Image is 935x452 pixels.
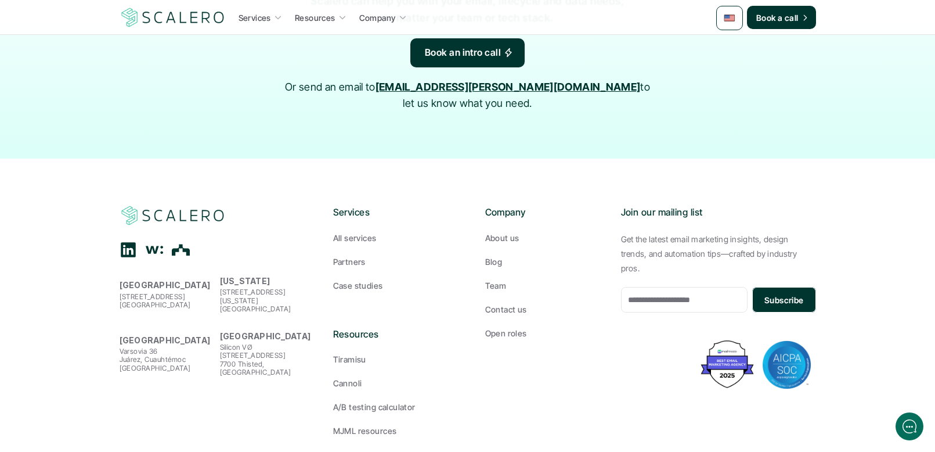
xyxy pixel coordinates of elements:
[120,6,226,28] img: Scalero company logotype
[333,401,416,413] p: A/B testing calculator
[333,327,450,342] p: Resources
[485,232,519,244] p: About us
[97,377,147,385] span: We run on Gist
[333,256,450,268] a: Partners
[120,347,214,372] p: Varsovia 36 Juárez, Cuauhtémoc [GEOGRAPHIC_DATA]
[333,279,450,292] a: Case studies
[333,401,450,413] a: A/B testing calculator
[120,205,226,226] a: Scalero company logotype
[120,293,214,310] p: [STREET_ADDRESS] [GEOGRAPHIC_DATA]
[333,377,450,389] a: Cannoli
[756,12,799,24] p: Book a call
[485,256,503,268] p: Blog
[376,81,641,93] a: [EMAIL_ADDRESS][PERSON_NAME][DOMAIN_NAME]
[747,6,816,29] a: Book a call
[425,45,501,60] p: Book an intro call
[17,56,215,75] h1: Hi! Welcome to [GEOGRAPHIC_DATA].
[333,279,383,292] p: Case studies
[752,287,815,313] button: Subscribe
[333,377,362,389] p: Cannoli
[75,161,139,170] span: New conversation
[333,232,450,244] a: All services
[120,205,226,227] img: Scalero company logotype
[120,280,211,290] strong: [GEOGRAPHIC_DATA]
[333,425,450,437] a: MJML resources
[333,205,450,220] p: Services
[279,79,656,113] p: Or send an email to to let us know what you need.
[333,353,366,365] p: Tiramisu
[333,353,450,365] a: Tiramisu
[295,12,335,24] p: Resources
[698,338,756,390] img: Best Email Marketing Agency 2025 - Recognized by Mailmodo
[18,154,214,177] button: New conversation
[120,335,211,345] strong: [GEOGRAPHIC_DATA]
[410,38,525,67] a: Book an intro call
[359,12,396,24] p: Company
[220,276,270,286] strong: [US_STATE]
[239,12,271,24] p: Services
[333,232,377,244] p: All services
[333,256,366,268] p: Partners
[485,327,527,339] p: Open roles
[120,7,226,28] a: Scalero company logotype
[333,425,397,437] p: MJML resources
[220,288,315,313] p: [STREET_ADDRESS] [US_STATE][GEOGRAPHIC_DATA]
[485,279,602,292] a: Team
[485,303,602,315] a: Contact us
[485,256,602,268] a: Blog
[485,303,527,315] p: Contact us
[485,232,602,244] a: About us
[896,412,923,440] iframe: gist-messenger-bubble-iframe
[621,232,816,276] p: Get the latest email marketing insights, design trends, and automation tips—crafted by industry p...
[485,205,602,220] p: Company
[621,205,816,220] p: Join our mailing list
[485,279,507,292] p: Team
[485,327,602,339] a: Open roles
[764,294,804,306] p: Subscribe
[220,343,315,377] p: Silicon VØ [STREET_ADDRESS] 7700 Thisted, [GEOGRAPHIC_DATA]
[220,331,311,341] strong: [GEOGRAPHIC_DATA]
[724,12,735,24] img: 🇺🇸
[17,77,215,133] h2: Let us know if we can help with lifecycle marketing.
